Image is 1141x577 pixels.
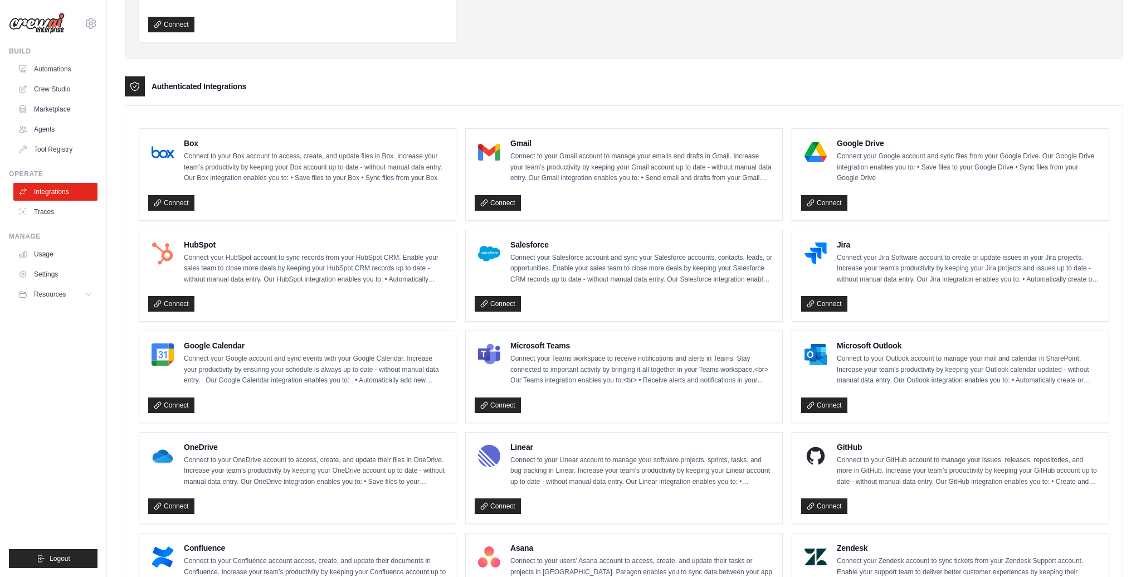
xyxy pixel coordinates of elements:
img: Jira Logo [804,243,827,265]
h4: GitHub [837,442,1100,453]
p: Connect to your OneDrive account to access, create, and update their files in OneDrive. Increase ... [184,455,447,488]
img: Google Calendar Logo [152,343,174,366]
img: OneDrive Logo [152,445,174,467]
img: Zendesk Logo [804,546,827,568]
h4: Google Calendar [184,340,447,351]
img: Microsoft Teams Logo [478,343,500,366]
p: Connect to your GitHub account to manage your issues, releases, repositories, and more in GitHub.... [837,455,1100,488]
p: Connect to your Box account to access, create, and update files in Box. Increase your team’s prod... [184,151,447,184]
a: Marketplace [13,100,97,118]
p: Connect your Google account and sync files from your Google Drive. Our Google Drive integration e... [837,151,1100,184]
p: Connect your Jira Software account to create or update issues in your Jira projects. Increase you... [837,253,1100,285]
a: Connect [148,397,194,413]
img: Asana Logo [478,546,500,568]
a: Settings [13,265,97,283]
a: Usage [13,245,97,263]
img: Salesforce Logo [478,243,500,265]
img: Gmail Logo [478,141,500,163]
a: Traces [13,203,97,221]
button: Logout [9,549,97,568]
a: Agents [13,120,97,138]
h4: Salesforce [510,239,773,250]
h4: HubSpot [184,239,447,250]
a: Connect [148,296,194,312]
img: HubSpot Logo [152,243,174,265]
img: Confluence Logo [152,546,174,568]
a: Automations [13,60,97,78]
div: Build [9,47,97,56]
a: Connect [148,195,194,211]
p: Connect your Salesforce account and sync your Salesforce accounts, contacts, leads, or opportunit... [510,253,773,285]
p: Connect to your Gmail account to manage your emails and drafts in Gmail. Increase your team’s pro... [510,151,773,184]
h4: Zendesk [837,542,1100,554]
p: Connect your HubSpot account to sync records from your HubSpot CRM. Enable your sales team to clo... [184,253,447,285]
p: Connect to your Outlook account to manage your mail and calendar in SharePoint. Increase your tea... [837,353,1100,386]
a: Connect [148,17,194,32]
a: Connect [475,296,521,312]
a: Connect [148,498,194,514]
img: Logo [9,13,65,34]
p: Connect your Teams workspace to receive notifications and alerts in Teams. Stay connected to impo... [510,353,773,386]
p: Connect your Google account and sync events with your Google Calendar. Increase your productivity... [184,353,447,386]
h4: Linear [510,442,773,453]
span: Resources [34,290,66,299]
p: Connect to your Linear account to manage your software projects, sprints, tasks, and bug tracking... [510,455,773,488]
img: Linear Logo [478,445,500,467]
a: Connect [801,195,847,211]
a: Connect [801,296,847,312]
img: Microsoft Outlook Logo [804,343,827,366]
a: Integrations [13,183,97,201]
a: Connect [475,195,521,211]
span: Logout [50,554,70,563]
img: Box Logo [152,141,174,163]
img: GitHub Logo [804,445,827,467]
h4: Box [184,138,447,149]
h4: Microsoft Teams [510,340,773,351]
h4: Google Drive [837,138,1100,149]
h4: Confluence [184,542,447,554]
h4: Microsoft Outlook [837,340,1100,351]
img: Google Drive Logo [804,141,827,163]
h3: Authenticated Integrations [152,81,246,92]
a: Connect [801,397,847,413]
a: Tool Registry [13,140,97,158]
div: Manage [9,232,97,241]
button: Resources [13,285,97,303]
a: Connect [475,498,521,514]
h4: Asana [510,542,773,554]
h4: Jira [837,239,1100,250]
a: Crew Studio [13,80,97,98]
a: Connect [475,397,521,413]
a: Connect [801,498,847,514]
h4: OneDrive [184,442,447,453]
h4: Gmail [510,138,773,149]
div: Operate [9,169,97,178]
